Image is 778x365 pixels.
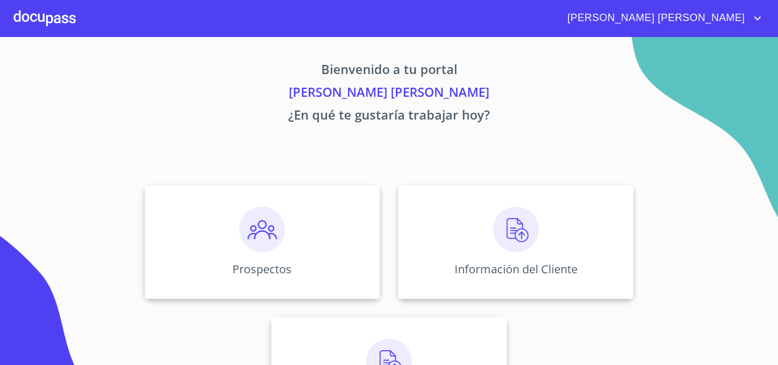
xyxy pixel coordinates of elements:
img: prospectos.png [239,207,285,252]
p: [PERSON_NAME] [PERSON_NAME] [38,83,740,105]
img: carga.png [493,207,539,252]
p: Prospectos [232,261,292,277]
p: Información del Cliente [454,261,578,277]
button: account of current user [559,9,764,27]
p: Bienvenido a tu portal [38,60,740,83]
span: [PERSON_NAME] [PERSON_NAME] [559,9,751,27]
p: ¿En qué te gustaría trabajar hoy? [38,105,740,128]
